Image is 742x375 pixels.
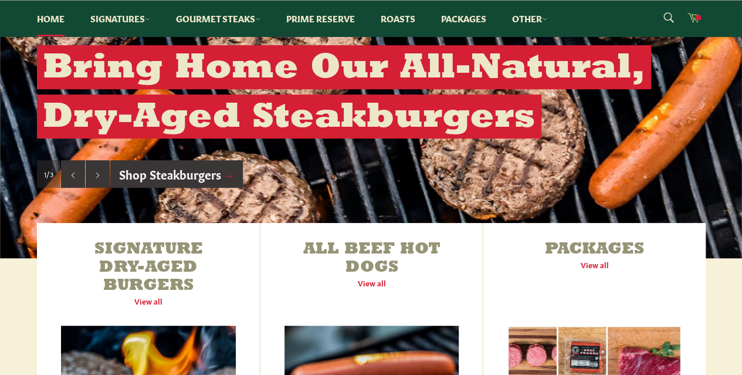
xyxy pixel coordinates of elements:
a: Prime Reserve [275,1,367,36]
span: 1/3 [44,169,53,179]
button: Next slide [86,160,110,188]
div: Slide 1, current [37,160,60,188]
a: Signatures [79,1,162,36]
span: → [223,165,235,182]
a: Shop Steakburgers [110,160,243,188]
a: Packages [429,1,498,36]
a: Home [25,1,76,36]
a: Gourmet Steaks [164,1,272,36]
a: Other [500,1,559,36]
a: Roasts [369,1,427,36]
h2: Bring Home Our All-Natural, Dry-Aged Steakburgers [37,45,651,138]
button: Previous slide [61,160,85,188]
